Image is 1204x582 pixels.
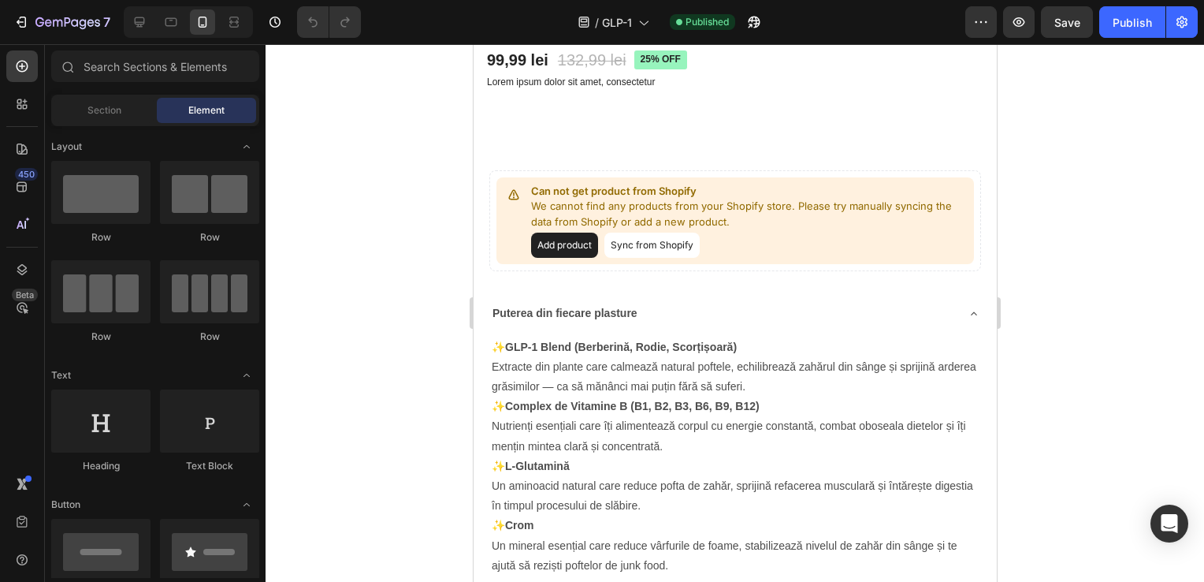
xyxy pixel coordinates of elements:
[1150,505,1188,543] div: Open Intercom Messenger
[87,103,121,118] span: Section
[686,15,729,29] span: Published
[51,459,150,473] div: Heading
[51,140,82,154] span: Layout
[51,498,80,512] span: Button
[103,13,110,32] p: 7
[15,168,38,181] div: 450
[297,6,361,38] div: Undo/Redo
[234,134,259,159] span: Toggle open
[6,6,117,38] button: 7
[12,289,38,301] div: Beta
[1113,14,1152,31] div: Publish
[234,492,259,517] span: Toggle open
[51,230,150,244] div: Row
[160,459,259,473] div: Text Block
[51,50,259,82] input: Search Sections & Elements
[160,230,259,244] div: Row
[474,44,997,582] iframe: Design area
[1054,16,1080,29] span: Save
[160,330,259,344] div: Row
[188,103,225,118] span: Element
[51,330,150,344] div: Row
[602,14,632,31] span: GLP-1
[234,363,259,388] span: Toggle open
[1041,6,1093,38] button: Save
[1099,6,1165,38] button: Publish
[51,368,71,382] span: Text
[595,14,599,31] span: /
